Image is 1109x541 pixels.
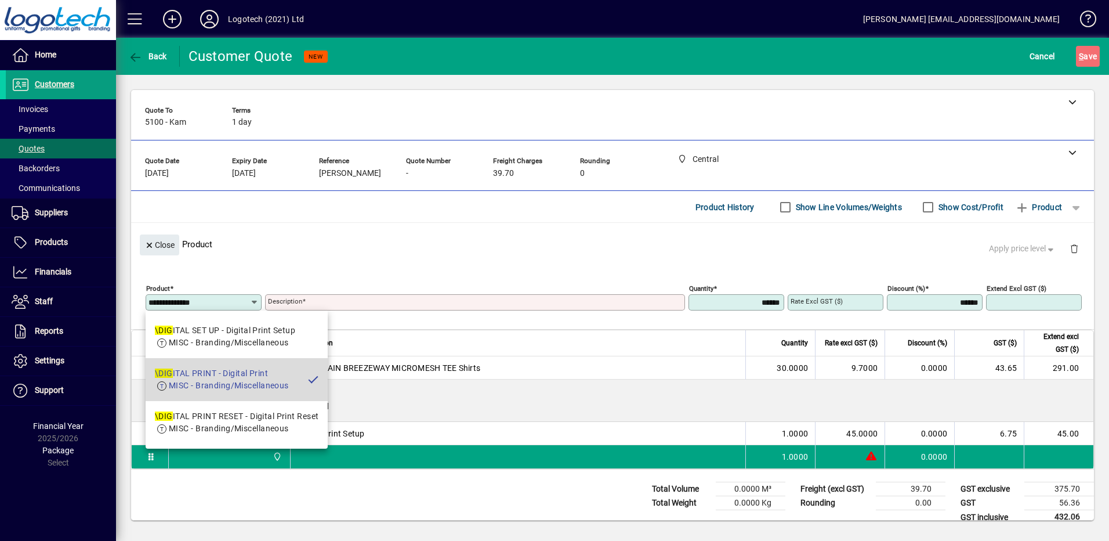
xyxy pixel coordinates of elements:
span: Customers [35,80,74,89]
td: 432.06 [1024,510,1094,525]
span: Central [270,450,283,463]
mat-label: Description [268,297,302,305]
button: Cancel [1027,46,1058,67]
span: Communications [12,183,80,193]
td: 0.0000 M³ [716,482,785,496]
span: 1 day [232,118,252,127]
a: Settings [6,347,116,376]
span: 5100 - Kam [145,118,186,127]
span: Reports [35,326,63,336]
button: Delete [1060,235,1088,262]
mat-label: Discount (%) [887,284,925,293]
button: Add [154,9,191,30]
span: S [1079,52,1083,61]
span: 0 [580,169,585,178]
span: Support [35,385,64,395]
span: Financial Year [33,421,84,431]
span: Settings [35,356,64,365]
app-page-header-button: Back [116,46,180,67]
span: ave [1079,47,1097,66]
div: BOC-CT1208 [176,362,224,374]
a: Products [6,228,116,257]
div: Logotech (2021) Ltd [228,10,304,28]
span: Description [298,337,333,349]
td: 291.00 [1024,356,1093,380]
div: 9.7000 [822,362,878,374]
td: 0.00 [876,496,945,510]
a: Suppliers [6,199,116,228]
app-page-header-button: Delete [1060,243,1088,254]
button: Apply price level [984,239,1061,259]
a: Staff [6,287,116,316]
td: 6.75 [954,422,1024,445]
span: Invoices [12,104,48,114]
div: [PERSON_NAME] [EMAIL_ADDRESS][DOMAIN_NAME] [863,10,1060,28]
span: 30.0000 [777,362,808,374]
span: Extend excl GST ($) [1031,330,1079,356]
span: [DATE] [145,169,169,178]
span: Financials [35,267,71,276]
td: 39.70 [876,482,945,496]
span: [PERSON_NAME] [319,169,381,178]
label: Show Cost/Profit [936,201,1003,213]
a: Invoices [6,99,116,119]
mat-label: Quantity [689,284,713,293]
span: Item [176,337,190,349]
td: 0.0000 [885,445,954,468]
td: 0.0000 Kg [716,496,785,510]
td: 43.65 [954,356,1024,380]
button: Back [125,46,170,67]
span: Staff [35,297,53,306]
a: Home [6,41,116,70]
span: 39.70 [493,169,514,178]
span: NEW [309,53,323,60]
span: Home [35,50,56,59]
mat-label: Rate excl GST ($) [791,297,843,305]
span: Rate excl GST ($) [825,337,878,349]
span: Quantity [781,337,808,349]
span: - [406,169,408,178]
span: Quotes [12,144,45,153]
button: Close [140,235,179,255]
span: Digital Print Setup [298,428,365,439]
div: Product [131,223,1094,265]
a: Reports [6,317,116,346]
td: 375.70 [1024,482,1094,496]
mat-label: Extend excl GST ($) [987,284,1046,293]
td: GST inclusive [955,510,1024,525]
div: Customer Quote [189,47,293,66]
td: GST [955,496,1024,510]
div: 45.0000 [822,428,878,439]
span: KIDS PLAIN BREEZEWAY MICROMESH TEE Shirts [298,362,480,374]
td: GST exclusive [955,482,1024,496]
span: Backorders [12,164,60,173]
td: 56.36 [1024,496,1094,510]
a: Financials [6,258,116,287]
span: Central [249,427,263,440]
td: 45.00 [1024,422,1093,445]
span: Suppliers [35,208,68,217]
span: Back [128,52,167,61]
a: Payments [6,119,116,139]
span: GST ($) [994,337,1017,349]
span: Discount (%) [908,337,947,349]
span: Cancel [1030,47,1055,66]
td: Total Weight [646,496,716,510]
span: Package [42,446,74,455]
span: Central [249,362,263,374]
td: Freight (excl GST) [795,482,876,496]
a: Backorders [6,158,116,178]
div: \DIGITAL SET UP [176,428,239,439]
a: Communications [6,178,116,198]
label: Show Line Volumes/Weights [793,201,902,213]
span: 1.0000 [782,451,809,463]
td: Rounding [795,496,876,510]
button: Profile [191,9,228,30]
div: BLACK 30 x sizes to be advised [169,380,1093,421]
mat-label: Product [146,284,170,293]
td: 0.0000 [885,422,954,445]
button: Product History [691,197,759,218]
span: [DATE] [232,169,256,178]
span: Payments [12,124,55,134]
a: Knowledge Base [1071,2,1094,40]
